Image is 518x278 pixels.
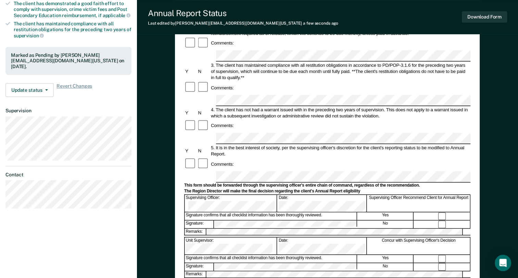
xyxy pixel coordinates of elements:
div: 5. It is in the best interest of society, per the supervising officer's discretion for the client... [210,145,470,157]
dt: Supervision [5,108,131,114]
div: Signature confirms that all checklist information has been thoroughly reviewed. [185,213,357,220]
div: Date: [278,195,367,212]
div: Y [184,68,197,74]
dt: Contact [5,172,131,178]
div: The Region Director will make the final decision regarding the client's Annual Report eligibility [184,189,470,194]
div: Signature: [185,220,214,228]
div: Yes [357,255,414,263]
div: Comments: [210,85,235,91]
div: N [197,110,210,116]
div: Signature confirms that all checklist information has been thoroughly reviewed. [185,255,357,263]
div: No [357,263,414,271]
span: applicable [103,13,130,18]
div: Comments: [210,40,235,46]
div: This form should be forwarded through the supervising officer's entire chain of command, regardle... [184,183,470,188]
div: Comments: [210,123,235,129]
div: Signature: [185,263,214,271]
div: Comments: [210,161,235,167]
div: Y [184,148,197,154]
div: No [357,220,414,228]
div: Annual Report Status [148,8,338,18]
span: Revert Changes [56,83,92,97]
div: Last edited by [PERSON_NAME][EMAIL_ADDRESS][DOMAIN_NAME][US_STATE] [148,21,338,26]
div: Open Intercom Messenger [495,255,511,271]
div: Unit Supervisor: [185,238,277,254]
button: Update status [5,83,54,97]
div: N [197,148,210,154]
div: Marked as Pending by [PERSON_NAME][EMAIL_ADDRESS][DOMAIN_NAME][US_STATE] on [DATE]. [11,52,126,69]
div: The client has demonstrated a good faith effort to comply with supervision, crime victim fees and... [14,1,131,18]
div: Supervising Officer Recommend Client for Annual Report [367,195,470,212]
div: Date: [278,238,367,254]
button: Download Form [462,11,507,23]
div: Yes [357,213,414,220]
div: The client has maintained compliance with all restitution obligations for the preceding two years of [14,21,131,38]
div: Remarks: [185,229,207,235]
div: Concur with Supervising Officer's Decision [367,238,470,254]
div: Remarks: [185,271,207,278]
div: Y [184,110,197,116]
span: a few seconds ago [303,21,338,26]
div: 3. The client has maintained compliance with all restitution obligations in accordance to PD/POP-... [210,62,470,80]
div: 4. The client has not had a warrant issued with in the preceding two years of supervision. This d... [210,106,470,119]
span: supervision [14,33,44,38]
div: N [197,68,210,74]
div: Supervising Officer: [185,195,277,212]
